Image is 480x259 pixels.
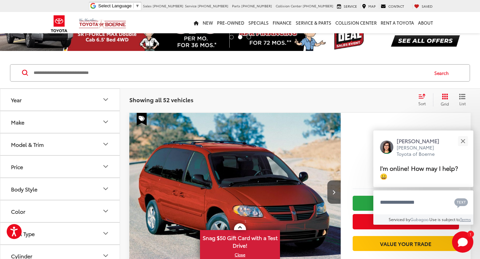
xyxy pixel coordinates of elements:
div: Year [11,97,22,103]
a: Pre-Owned [215,12,246,33]
a: Home [192,12,201,33]
a: Rent a Toyota [379,12,416,33]
button: Get Price Now [353,214,459,229]
span: I'm online! How may I help? 😀 [380,163,458,180]
a: Terms [460,216,471,222]
span: [PHONE_NUMBER] [241,3,272,8]
a: Collision Center [333,12,379,33]
button: Body StyleBody Style [0,178,120,200]
button: MakeMake [0,111,120,133]
span: Map [368,4,376,9]
span: Parts [232,3,240,8]
a: Select Language​ [98,3,140,8]
span: Showing all 52 vehicles [129,96,193,104]
button: PricePrice [0,156,120,177]
button: Chat with SMS [452,195,470,210]
span: Collision Center [276,3,302,8]
span: Serviced by [389,216,410,222]
button: Select sort value [415,93,433,107]
a: New [201,12,215,33]
a: Service [335,4,359,9]
div: Color [102,207,110,215]
span: Grid [441,101,449,107]
span: [PHONE_NUMBER] [198,3,228,8]
img: Toyota [47,13,72,35]
span: Saved [422,4,433,9]
div: Cylinder [11,253,32,259]
p: [PERSON_NAME] [397,137,446,144]
span: [PHONE_NUMBER] [303,3,333,8]
span: Use is subject to [429,216,460,222]
div: Price [102,162,110,170]
div: Model & Trim [102,140,110,148]
textarea: Type your message [373,190,473,214]
a: Specials [246,12,271,33]
div: Make [102,118,110,126]
input: Search by Make, Model, or Keyword [33,65,428,81]
div: Year [102,96,110,104]
div: Make [11,119,24,125]
a: Finance [271,12,294,33]
span: Sales [143,3,152,8]
button: List View [454,93,471,107]
button: Close [456,134,470,148]
a: My Saved Vehicles [412,4,434,9]
p: [PERSON_NAME] Toyota of Boerne [397,144,446,157]
div: Fuel Type [102,229,110,237]
span: ​ [133,3,134,8]
button: ColorColor [0,200,120,222]
a: Contact [379,4,406,9]
a: Check Availability [353,196,459,211]
span: Sort [418,101,426,106]
span: List [459,101,466,106]
span: Contact [388,4,404,9]
span: ▼ [135,3,140,8]
div: Fuel Type [11,230,35,237]
span: Select Language [98,3,132,8]
div: Color [11,208,25,214]
button: Next image [327,180,341,204]
button: Model & TrimModel & Trim [0,133,120,155]
span: 1 [470,232,471,235]
span: Snag $50 Gift Card with a Test Drive! [201,231,279,251]
div: Body Style [11,186,37,192]
a: About [416,12,435,33]
a: Gubagoo. [410,216,429,222]
button: Search [428,65,458,81]
button: Toggle Chat Window [452,231,473,253]
a: Map [360,4,377,9]
svg: Start Chat [452,231,473,253]
div: Body Style [102,185,110,193]
span: Service [344,4,357,9]
div: Close[PERSON_NAME][PERSON_NAME] Toyota of BoerneI'm online! How may I help? 😀Type your messageCha... [373,130,473,225]
span: Special [137,113,147,126]
a: Service & Parts: Opens in a new tab [294,12,333,33]
button: Grid View [433,93,454,107]
button: YearYear [0,89,120,111]
span: [DATE] Price: [353,170,459,177]
img: Vic Vaughan Toyota of Boerne [79,18,126,30]
div: Price [11,163,23,170]
button: Fuel TypeFuel Type [0,223,120,244]
span: Service [185,3,197,8]
a: Value Your Trade [353,236,459,251]
div: Model & Trim [11,141,44,147]
span: $1,700 [353,150,459,167]
svg: Text [454,197,468,208]
span: [PHONE_NUMBER] [153,3,183,8]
